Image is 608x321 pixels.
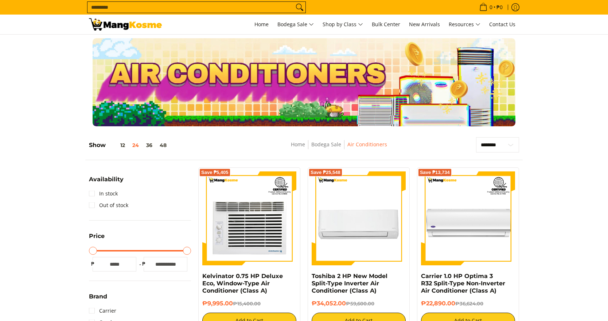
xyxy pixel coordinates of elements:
[409,21,440,28] span: New Arrivals
[238,140,440,156] nav: Breadcrumbs
[89,305,116,317] a: Carrier
[89,177,124,182] span: Availability
[346,301,374,306] del: ₱59,600.00
[143,142,156,148] button: 36
[89,233,105,245] summary: Open
[89,199,128,211] a: Out of stock
[489,21,515,28] span: Contact Us
[233,301,261,306] del: ₱15,400.00
[202,171,296,265] img: Kelvinator 0.75 HP Deluxe Eco, Window-Type Air Conditioner (Class A)
[486,15,519,34] a: Contact Us
[202,300,296,307] h6: ₱9,995.00
[495,5,504,10] span: ₱0
[274,15,317,34] a: Bodega Sale
[368,15,404,34] a: Bulk Center
[291,141,305,148] a: Home
[129,142,143,148] button: 24
[140,260,147,267] span: ₱
[488,5,494,10] span: 0
[347,141,387,148] a: Air Conditioners
[89,294,107,300] span: Brand
[312,273,387,294] a: Toshiba 2 HP New Model Split-Type Inverter Air Conditioner (Class A)
[89,142,170,149] h5: Show
[312,171,406,265] img: Toshiba 2 HP New Model Split-Type Inverter Air Conditioner (Class A)
[445,15,484,34] a: Resources
[319,15,367,34] a: Shop by Class
[201,170,229,175] span: Save ₱5,405
[421,273,505,294] a: Carrier 1.0 HP Optima 3 R32 Split-Type Non-Inverter Air Conditioner (Class A)
[202,273,283,294] a: Kelvinator 0.75 HP Deluxe Eco, Window-Type Air Conditioner (Class A)
[294,2,305,13] button: Search
[251,15,272,34] a: Home
[89,233,105,239] span: Price
[449,20,480,29] span: Resources
[311,170,340,175] span: Save ₱25,548
[156,142,170,148] button: 48
[89,188,118,199] a: In stock
[89,294,107,305] summary: Open
[420,170,450,175] span: Save ₱13,734
[455,301,483,306] del: ₱36,624.00
[106,142,129,148] button: 12
[323,20,363,29] span: Shop by Class
[89,177,124,188] summary: Open
[277,20,314,29] span: Bodega Sale
[421,300,515,307] h6: ₱22,890.00
[421,171,515,265] img: Carrier 1.0 HP Optima 3 R32 Split-Type Non-Inverter Air Conditioner (Class A)
[477,3,505,11] span: •
[89,18,162,31] img: Bodega Sale Aircon l Mang Kosme: Home Appliances Warehouse Sale
[311,141,341,148] a: Bodega Sale
[372,21,400,28] span: Bulk Center
[89,260,96,267] span: ₱
[254,21,269,28] span: Home
[405,15,444,34] a: New Arrivals
[312,300,406,307] h6: ₱34,052.00
[169,15,519,34] nav: Main Menu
